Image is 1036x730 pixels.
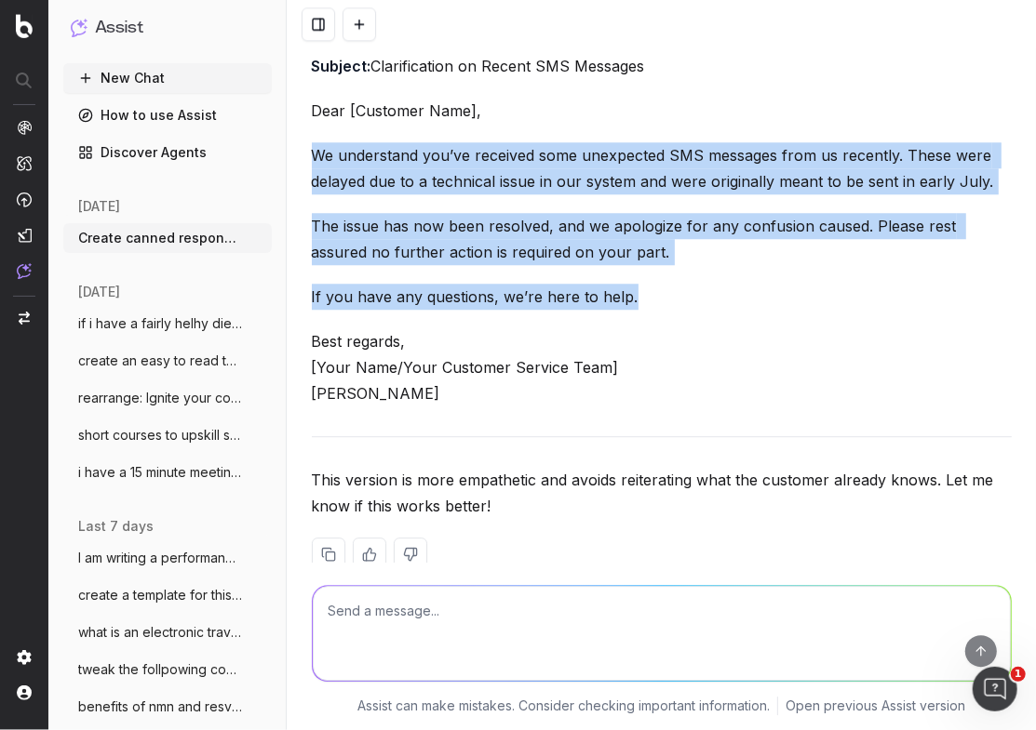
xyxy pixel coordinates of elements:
[63,543,272,573] button: I am writing a performance review and po
[78,586,242,604] span: create a template for this header for ou
[973,667,1017,711] iframe: Intercom live chat
[63,420,272,450] button: short courses to upskill seo contnrt wri
[312,328,1012,406] p: Best regards, [Your Name/Your Customer Service Team] [PERSON_NAME]
[786,697,965,715] a: Open previous Assist version
[78,389,242,407] span: rearrange: Ignite your cooking potential
[16,14,33,38] img: Botify logo
[78,517,154,536] span: last 7 days
[1011,667,1026,682] span: 1
[78,697,242,716] span: benefits of nmn and resveratrol for 53 y
[78,229,242,247] span: Create canned response to customers/stor
[63,655,272,684] button: tweak the follpowing content to reflect
[312,284,1012,310] p: If you have any questions, we’re here to help.
[17,685,32,700] img: My account
[17,120,32,135] img: Analytics
[17,192,32,207] img: Activation
[17,263,32,279] img: Assist
[95,15,143,41] h1: Assist
[312,98,1012,124] p: Dear [Customer Name],
[63,346,272,376] button: create an easy to read table that outlin
[63,692,272,722] button: benefits of nmn and resveratrol for 53 y
[312,53,1012,79] p: Clarification on Recent SMS Messages
[78,197,120,216] span: [DATE]
[78,283,120,301] span: [DATE]
[63,383,272,413] button: rearrange: Ignite your cooking potential
[312,213,1012,265] p: The issue has now been resolved, and we apologize for any confusion caused. Please rest assured n...
[78,352,242,370] span: create an easy to read table that outlin
[357,697,770,715] p: Assist can make mistakes. Consider checking important information.
[312,57,371,75] strong: Subject:
[63,63,272,93] button: New Chat
[78,660,242,679] span: tweak the follpowing content to reflect
[63,309,272,338] button: if i have a fairly helhy diet is one act
[78,549,242,567] span: I am writing a performance review and po
[19,312,30,325] img: Switch project
[71,19,87,36] img: Assist
[17,155,32,171] img: Intelligence
[312,142,1012,194] p: We understand you’ve received some unexpected SMS messages from us recently. These were delayed d...
[63,100,272,130] a: How to use Assist
[78,623,242,642] span: what is an electronic travel authority E
[78,314,242,333] span: if i have a fairly helhy diet is one act
[17,228,32,243] img: Studio
[78,426,242,445] span: short courses to upskill seo contnrt wri
[17,650,32,665] img: Setting
[71,15,264,41] button: Assist
[78,463,242,482] span: i have a 15 minute meeting with a petula
[312,467,1012,519] p: This version is more empathetic and avoids reiterating what the customer already knows. Let me kn...
[63,617,272,647] button: what is an electronic travel authority E
[63,223,272,253] button: Create canned response to customers/stor
[63,138,272,167] a: Discover Agents
[63,458,272,487] button: i have a 15 minute meeting with a petula
[63,580,272,610] button: create a template for this header for ou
